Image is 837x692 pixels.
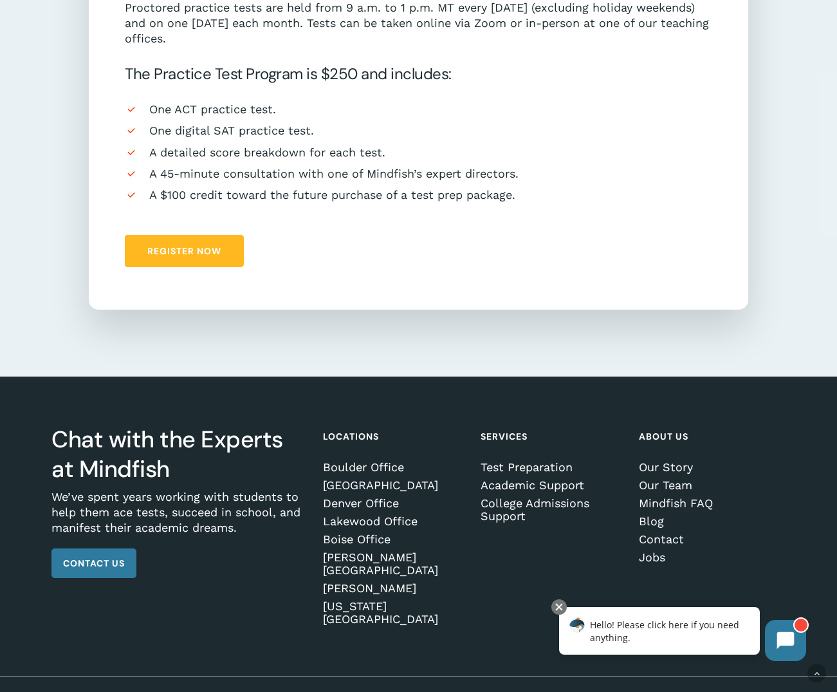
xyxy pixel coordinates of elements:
a: Contact [639,533,782,546]
a: Boulder Office [323,461,466,474]
a: Jobs [639,551,782,564]
a: Our Story [639,461,782,474]
li: A 45-minute consultation with one of Mindfish’s expert directors. [125,166,712,181]
h4: Services [481,425,623,448]
a: Lakewood Office [323,515,466,528]
iframe: Chatbot [546,597,819,674]
a: Test Preparation [481,461,623,474]
span: Register Now [147,245,221,257]
a: [GEOGRAPHIC_DATA] [323,479,466,492]
a: Denver Office [323,497,466,510]
a: Our Team [639,479,782,492]
span: Contact Us [63,557,125,570]
a: Register Now [125,235,244,267]
h4: Locations [323,425,466,448]
li: One digital SAT practice test. [125,123,712,138]
li: One ACT practice test. [125,102,712,117]
a: Academic Support [481,479,623,492]
a: Blog [639,515,782,528]
p: We’ve spent years working with students to help them ace tests, succeed in school, and manifest t... [51,489,308,548]
li: A detailed score breakdown for each test. [125,145,712,160]
li: A $100 credit toward the future purchase of a test prep package. [125,187,712,202]
h5: The Practice Test Program is $250 and includes: [125,64,712,84]
a: Mindfish FAQ [639,497,782,510]
a: College Admissions Support [481,497,623,523]
h3: Chat with the Experts at Mindfish [51,425,308,484]
a: Boise Office [323,533,466,546]
a: [PERSON_NAME][GEOGRAPHIC_DATA] [323,551,466,577]
a: Contact Us [51,548,136,578]
a: [US_STATE][GEOGRAPHIC_DATA] [323,600,466,626]
h4: About Us [639,425,782,448]
a: [PERSON_NAME] [323,582,466,595]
